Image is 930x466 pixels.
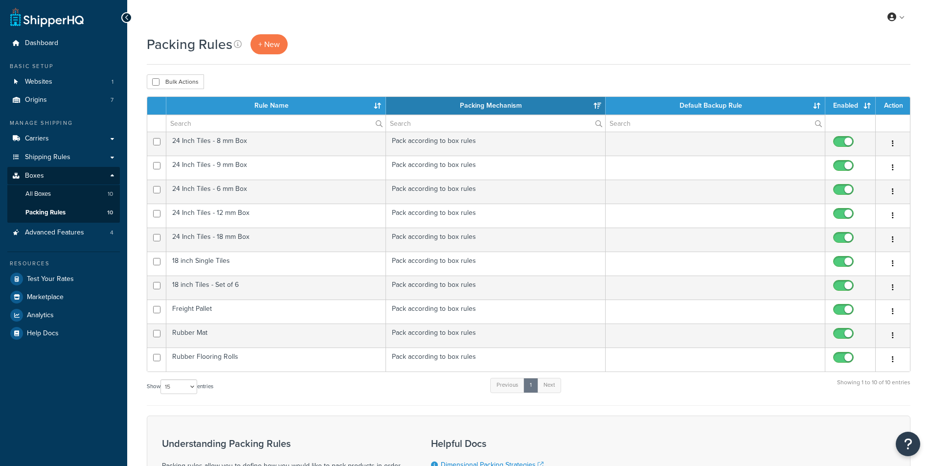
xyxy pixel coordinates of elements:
td: Freight Pallet [166,300,386,324]
div: Manage Shipping [7,119,120,127]
td: Pack according to box rules [386,300,606,324]
li: Boxes [7,167,120,223]
label: Show entries [147,379,213,394]
h3: Helpful Docs [431,438,609,449]
a: Packing Rules 10 [7,204,120,222]
li: All Boxes [7,185,120,203]
td: Pack according to box rules [386,324,606,348]
td: 18 inch Single Tiles [166,252,386,276]
div: Showing 1 to 10 of 10 entries [837,377,910,398]
span: Analytics [27,311,54,320]
th: Default Backup Rule: activate to sort column ascending [606,97,825,115]
span: Help Docs [27,329,59,338]
a: Help Docs [7,325,120,342]
a: Websites 1 [7,73,120,91]
a: ShipperHQ Home [10,7,84,27]
td: Pack according to box rules [386,228,606,252]
input: Search [606,115,825,132]
td: Pack according to box rules [386,156,606,180]
td: Pack according to box rules [386,204,606,228]
a: + New [250,34,288,54]
td: 24 Inch Tiles - 18 mm Box [166,228,386,252]
a: Marketplace [7,288,120,306]
span: Websites [25,78,52,86]
li: Origins [7,91,120,109]
h1: Packing Rules [147,35,232,54]
a: Carriers [7,130,120,148]
span: 10 [107,209,113,217]
span: Advanced Features [25,229,84,237]
span: Origins [25,96,47,104]
a: Dashboard [7,34,120,52]
td: 24 Inch Tiles - 6 mm Box [166,180,386,204]
li: Packing Rules [7,204,120,222]
span: 7 [111,96,113,104]
td: 18 inch Tiles - Set of 6 [166,276,386,300]
th: Rule Name: activate to sort column ascending [166,97,386,115]
span: Test Your Rates [27,275,74,283]
a: Next [537,378,561,393]
a: Origins 7 [7,91,120,109]
button: Bulk Actions [147,74,204,89]
span: Packing Rules [25,209,66,217]
div: Basic Setup [7,62,120,70]
td: Pack according to box rules [386,276,606,300]
th: Action [876,97,910,115]
a: Boxes [7,167,120,185]
button: Open Resource Center [896,432,920,456]
td: Rubber Mat [166,324,386,348]
a: Test Your Rates [7,270,120,288]
input: Search [166,115,386,132]
span: All Boxes [25,190,51,198]
div: Resources [7,259,120,268]
input: Search [386,115,605,132]
span: Boxes [25,172,44,180]
span: 10 [108,190,113,198]
select: Showentries [160,379,197,394]
td: 24 Inch Tiles - 8 mm Box [166,132,386,156]
td: Pack according to box rules [386,180,606,204]
span: + New [258,39,280,50]
a: Shipping Rules [7,148,120,166]
li: Websites [7,73,120,91]
td: 24 Inch Tiles - 9 mm Box [166,156,386,180]
td: Pack according to box rules [386,252,606,276]
td: Pack according to box rules [386,132,606,156]
h3: Understanding Packing Rules [162,438,407,449]
span: 4 [110,229,113,237]
a: 1 [523,378,538,393]
td: 24 Inch Tiles - 12 mm Box [166,204,386,228]
span: Dashboard [25,39,58,47]
th: Enabled: activate to sort column ascending [825,97,876,115]
span: 1 [112,78,113,86]
span: Shipping Rules [25,153,70,162]
a: Previous [490,378,524,393]
li: Advanced Features [7,224,120,242]
th: Packing Mechanism: activate to sort column ascending [386,97,606,115]
td: Rubber Flooring Rolls [166,348,386,372]
a: Advanced Features 4 [7,224,120,242]
span: Carriers [25,135,49,143]
td: Pack according to box rules [386,348,606,372]
a: Analytics [7,306,120,324]
a: All Boxes 10 [7,185,120,203]
span: Marketplace [27,293,64,302]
